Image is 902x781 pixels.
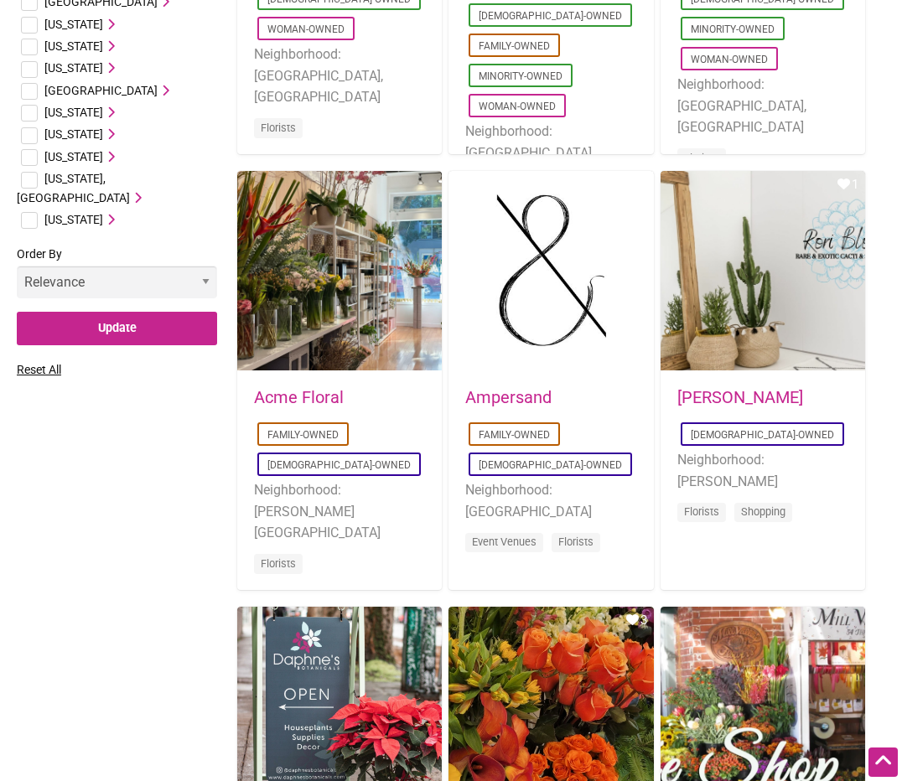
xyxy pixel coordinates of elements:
[465,121,636,163] li: Neighborhood: [GEOGRAPHIC_DATA]
[677,387,803,407] a: [PERSON_NAME]
[267,459,411,471] a: [DEMOGRAPHIC_DATA]-Owned
[677,74,848,138] li: Neighborhood: [GEOGRAPHIC_DATA], [GEOGRAPHIC_DATA]
[44,39,103,53] span: [US_STATE]
[558,535,594,548] a: Florists
[684,152,719,164] a: Florists
[44,18,103,31] span: [US_STATE]
[17,363,61,376] a: Reset All
[465,387,552,407] a: Ampersand
[691,23,775,35] a: Minority-Owned
[254,44,425,108] li: Neighborhood: [GEOGRAPHIC_DATA], [GEOGRAPHIC_DATA]
[677,449,848,492] li: Neighborhood: [PERSON_NAME]
[741,505,785,518] a: Shopping
[479,40,550,52] a: Family-Owned
[261,122,296,134] a: Florists
[44,106,103,119] span: [US_STATE]
[479,101,556,112] a: Woman-Owned
[472,535,537,548] a: Event Venues
[479,459,622,471] a: [DEMOGRAPHIC_DATA]-Owned
[17,172,130,204] span: [US_STATE], [GEOGRAPHIC_DATA]
[44,150,103,163] span: [US_STATE]
[684,505,719,518] a: Florists
[254,479,425,544] li: Neighborhood: [PERSON_NAME][GEOGRAPHIC_DATA]
[465,479,636,522] li: Neighborhood: [GEOGRAPHIC_DATA]
[44,84,158,97] span: [GEOGRAPHIC_DATA]
[17,244,217,311] label: Order By
[254,387,344,407] a: Acme Floral
[44,127,103,141] span: [US_STATE]
[267,429,339,441] a: Family-Owned
[44,61,103,75] span: [US_STATE]
[17,312,217,346] input: Update
[17,266,217,298] select: Order By
[479,70,562,82] a: Minority-Owned
[44,213,103,226] span: [US_STATE]
[691,54,768,65] a: Woman-Owned
[479,429,550,441] a: Family-Owned
[267,23,345,35] a: Woman-Owned
[261,557,296,570] a: Florists
[479,10,622,22] a: [DEMOGRAPHIC_DATA]-Owned
[868,747,898,777] div: Scroll Back to Top
[691,429,834,441] a: [DEMOGRAPHIC_DATA]-Owned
